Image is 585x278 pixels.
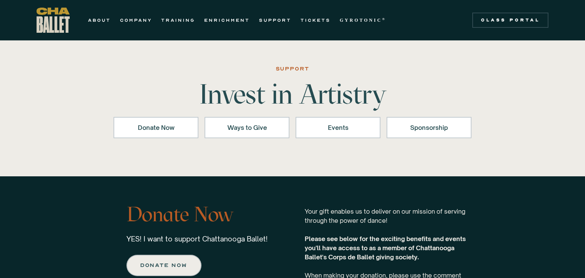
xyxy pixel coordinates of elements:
a: Sponsorship [387,117,472,138]
div: Donate Now [123,123,189,132]
a: TRAINING [161,16,195,25]
sup: ® [382,17,386,21]
div: SUPPORT [276,64,310,73]
h1: Invest in Artistry [174,80,411,108]
a: COMPANY [120,16,152,25]
a: home [37,8,70,33]
a: GYROTONIC® [340,16,386,25]
p: YES! I want to support Chattanooga Ballet! [126,234,268,243]
a: Class Portal [472,13,548,28]
div: Class Portal [477,17,544,23]
a: Donate now [126,255,201,276]
a: ENRICHMENT [204,16,250,25]
strong: Please see below for the exciting benefits and events you'll have access to as a member of Chatta... [305,235,466,261]
div: Donate now [141,261,187,270]
a: TICKETS [300,16,331,25]
h3: Donate Now [126,199,268,230]
a: Ways to Give [205,117,289,138]
a: Events [296,117,380,138]
a: SUPPORT [259,16,291,25]
div: Sponsorship [396,123,462,132]
div: Ways to Give [214,123,280,132]
div: Events [305,123,371,132]
a: Donate Now [113,117,198,138]
a: ABOUT [88,16,111,25]
strong: GYROTONIC [340,18,382,23]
